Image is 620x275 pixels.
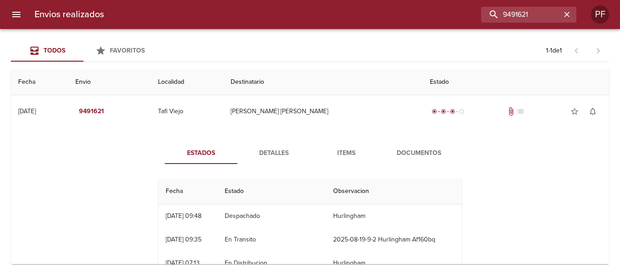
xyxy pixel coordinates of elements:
div: PF [591,5,609,24]
span: radio_button_unchecked [459,109,464,114]
button: Activar notificaciones [584,102,602,121]
th: Envio [68,69,151,95]
td: En Transito [217,228,326,251]
button: Agregar a favoritos [566,102,584,121]
div: [DATE] 09:48 [166,212,202,220]
td: En Distribucion [217,251,326,275]
td: Tafi Viejo [151,95,223,128]
h6: Envios realizados [34,7,104,22]
em: 9491621 [79,106,104,117]
span: radio_button_checked [441,109,446,114]
span: star_border [570,107,579,116]
button: 9491621 [75,103,108,120]
td: [PERSON_NAME] [PERSON_NAME] [223,95,423,128]
td: 2025-08-19-9-2 Hurlingham Af160bq [326,228,462,251]
span: radio_button_checked [450,109,455,114]
span: Todos [44,47,65,54]
span: Items [315,148,377,159]
div: Tabs Envios [11,40,156,62]
div: Tabs detalle de guia [165,142,455,164]
div: En viaje [430,107,466,116]
th: Estado [423,69,609,95]
div: Abrir información de usuario [591,5,609,24]
p: 1 - 1 de 1 [546,46,562,55]
span: Tiene documentos adjuntos [507,107,516,116]
span: Pagina siguiente [587,40,609,62]
span: radio_button_checked [432,109,437,114]
th: Localidad [151,69,223,95]
div: [DATE] 09:35 [166,236,202,243]
span: Detalles [243,148,305,159]
input: buscar [481,7,561,23]
div: [DATE] [18,107,36,115]
span: Documentos [388,148,450,159]
th: Destinatario [223,69,423,95]
th: Fecha [158,179,217,204]
div: [DATE] 07:13 [166,259,200,267]
th: Estado [217,179,326,204]
td: Despachado [217,204,326,228]
button: menu [5,4,27,25]
span: notifications_none [588,107,597,116]
td: Hurlingham [326,251,462,275]
th: Fecha [11,69,68,95]
span: Estados [170,148,232,159]
td: Hurlingham [326,204,462,228]
span: Pagina anterior [566,46,587,55]
th: Observacion [326,179,462,204]
span: Favoritos [110,47,145,54]
span: No tiene pedido asociado [516,107,525,116]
